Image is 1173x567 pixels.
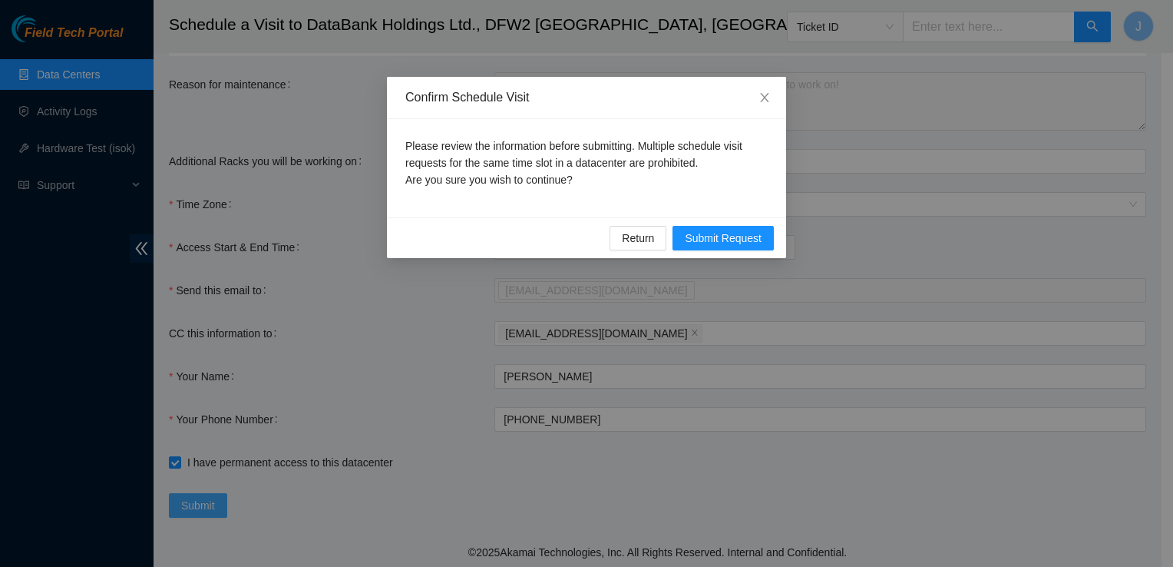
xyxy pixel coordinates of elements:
[405,89,768,106] div: Confirm Schedule Visit
[610,226,666,250] button: Return
[743,77,786,120] button: Close
[685,230,762,247] span: Submit Request
[405,138,768,188] p: Please review the information before submitting. Multiple schedule visit requests for the same ti...
[758,91,771,104] span: close
[622,230,654,247] span: Return
[672,226,774,250] button: Submit Request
